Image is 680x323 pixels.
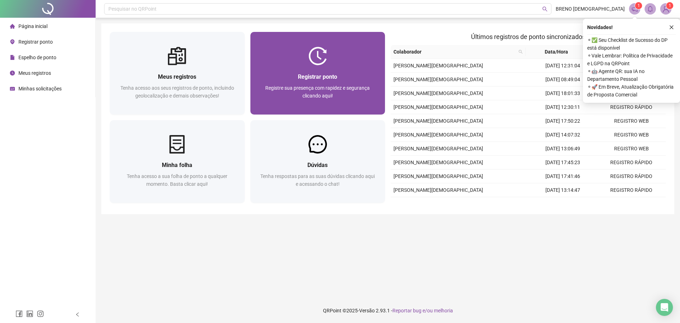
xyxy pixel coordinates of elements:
span: Minha folha [162,162,192,168]
span: bell [647,6,653,12]
span: environment [10,39,15,44]
span: Minhas solicitações [18,86,62,91]
td: [DATE] 13:06:49 [528,142,597,156]
span: ⚬ 🤖 Agente QR: sua IA no Departamento Pessoal [587,67,676,83]
span: instagram [37,310,44,317]
th: Data/Hora [526,45,593,59]
span: Registrar ponto [18,39,53,45]
span: Versão [359,308,375,313]
td: REGISTRO WEB [597,114,666,128]
sup: 1 [635,2,642,9]
span: 1 [669,3,671,8]
span: linkedin [26,310,33,317]
span: facebook [16,310,23,317]
span: Meus registros [18,70,51,76]
td: [DATE] 12:30:11 [528,100,597,114]
span: search [542,6,548,12]
span: schedule [10,86,15,91]
span: [PERSON_NAME][DEMOGRAPHIC_DATA] [393,146,483,151]
span: Registrar ponto [298,73,337,80]
span: file [10,55,15,60]
span: Reportar bug e/ou melhoria [392,308,453,313]
td: REGISTRO WEB [597,142,666,156]
span: Tenha acesso a sua folha de ponto a qualquer momento. Basta clicar aqui! [127,173,227,187]
span: 1 [637,3,640,8]
span: [PERSON_NAME][DEMOGRAPHIC_DATA] [393,104,483,110]
span: Novidades ! [587,23,613,31]
span: close [669,25,674,30]
span: ⚬ ✅ Seu Checklist de Sucesso do DP está disponível [587,36,676,52]
td: [DATE] 13:14:47 [528,183,597,197]
td: REGISTRO WEB [597,128,666,142]
span: home [10,24,15,29]
span: left [75,312,80,317]
td: [DATE] 08:49:04 [528,73,597,87]
span: ⚬ Vale Lembrar: Política de Privacidade e LGPD na QRPoint [587,52,676,67]
td: REGISTRO RÁPIDO [597,197,666,211]
span: Dúvidas [307,162,328,168]
span: [PERSON_NAME][DEMOGRAPHIC_DATA] [393,63,483,68]
td: REGISTRO RÁPIDO [597,183,666,197]
span: Página inicial [18,23,47,29]
span: [PERSON_NAME][DEMOGRAPHIC_DATA] [393,132,483,138]
span: notification [631,6,638,12]
td: REGISTRO RÁPIDO [597,100,666,114]
footer: QRPoint © 2025 - 2.93.1 - [96,298,680,323]
a: Minha folhaTenha acesso a sua folha de ponto a qualquer momento. Basta clicar aqui! [110,120,245,203]
span: Espelho de ponto [18,55,56,60]
span: Tenha acesso aos seus registros de ponto, incluindo geolocalização e demais observações! [120,85,234,99]
span: [PERSON_NAME][DEMOGRAPHIC_DATA] [393,77,483,82]
span: ⚬ 🚀 Em Breve, Atualização Obrigatória de Proposta Comercial [587,83,676,99]
td: REGISTRO RÁPIDO [597,169,666,183]
span: Últimos registros de ponto sincronizados [471,33,585,40]
span: Tenha respostas para as suas dúvidas clicando aqui e acessando o chat! [260,173,375,187]
span: search [517,46,524,57]
a: Meus registrosTenha acesso aos seus registros de ponto, incluindo geolocalização e demais observa... [110,32,245,115]
span: [PERSON_NAME][DEMOGRAPHIC_DATA] [393,187,483,193]
span: BRENO [DEMOGRAPHIC_DATA] [556,5,625,13]
img: 81350 [661,4,671,14]
a: Registrar pontoRegistre sua presença com rapidez e segurança clicando aqui! [250,32,385,115]
div: Open Intercom Messenger [656,299,673,316]
span: [PERSON_NAME][DEMOGRAPHIC_DATA] [393,160,483,165]
span: clock-circle [10,71,15,76]
sup: Atualize o seu contato no menu Meus Dados [666,2,673,9]
span: Meus registros [158,73,196,80]
a: DúvidasTenha respostas para as suas dúvidas clicando aqui e acessando o chat! [250,120,385,203]
td: [DATE] 14:07:32 [528,128,597,142]
td: [DATE] 17:50:22 [528,114,597,128]
span: Colaborador [393,48,516,56]
span: [PERSON_NAME][DEMOGRAPHIC_DATA] [393,118,483,124]
td: [DATE] 12:24:54 [528,197,597,211]
td: [DATE] 12:31:04 [528,59,597,73]
td: [DATE] 18:01:33 [528,87,597,100]
span: [PERSON_NAME][DEMOGRAPHIC_DATA] [393,173,483,179]
td: [DATE] 17:45:23 [528,156,597,169]
span: search [518,50,523,54]
span: [PERSON_NAME][DEMOGRAPHIC_DATA] [393,90,483,96]
td: REGISTRO RÁPIDO [597,156,666,169]
td: [DATE] 17:41:46 [528,169,597,183]
span: Registre sua presença com rapidez e segurança clicando aqui! [265,85,370,99]
span: Data/Hora [528,48,585,56]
